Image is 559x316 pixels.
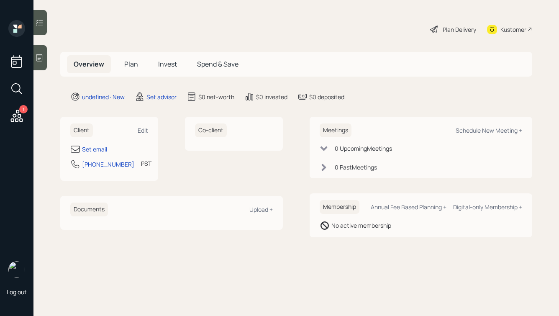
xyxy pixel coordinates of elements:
[443,25,476,34] div: Plan Delivery
[309,92,344,101] div: $0 deposited
[158,59,177,69] span: Invest
[82,160,134,169] div: [PHONE_NUMBER]
[8,261,25,278] img: hunter_neumayer.jpg
[198,92,234,101] div: $0 net-worth
[331,221,391,230] div: No active membership
[70,203,108,216] h6: Documents
[453,203,522,211] div: Digital-only Membership +
[82,145,107,154] div: Set email
[256,92,287,101] div: $0 invested
[197,59,238,69] span: Spend & Save
[320,123,351,137] h6: Meetings
[141,159,151,168] div: PST
[138,126,148,134] div: Edit
[500,25,526,34] div: Kustomer
[19,105,28,113] div: 1
[124,59,138,69] span: Plan
[146,92,177,101] div: Set advisor
[195,123,227,137] h6: Co-client
[7,288,27,296] div: Log out
[82,92,125,101] div: undefined · New
[74,59,104,69] span: Overview
[335,163,377,172] div: 0 Past Meeting s
[371,203,446,211] div: Annual Fee Based Planning +
[320,200,359,214] h6: Membership
[249,206,273,213] div: Upload +
[456,126,522,134] div: Schedule New Meeting +
[335,144,392,153] div: 0 Upcoming Meeting s
[70,123,93,137] h6: Client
